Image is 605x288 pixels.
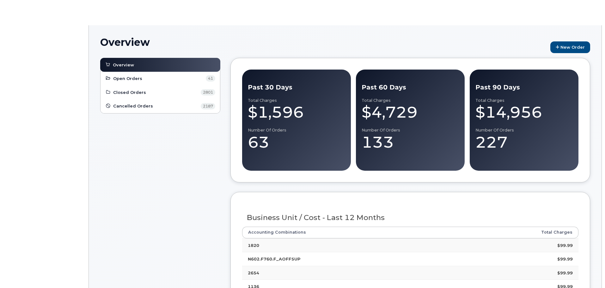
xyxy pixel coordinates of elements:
div: Number of Orders [475,128,573,133]
strong: 1820 [248,243,259,248]
a: Cancelled Orders 2187 [105,102,215,110]
div: 63 [248,133,345,152]
a: Open Orders 41 [105,75,215,82]
h3: Business Unit / Cost - Last 12 Months [247,214,574,222]
div: Past 60 Days [362,83,459,92]
span: Cancelled Orders [113,103,153,109]
strong: 2654 [248,270,259,275]
div: 133 [362,133,459,152]
h1: Overview [100,37,547,48]
div: $14,956 [475,103,573,122]
span: 2801 [201,89,215,95]
div: Total Charges [362,98,459,103]
div: $1,596 [248,103,345,122]
th: Accounting Combinations [242,227,458,238]
div: Number of Orders [248,128,345,133]
span: 41 [206,75,215,82]
div: Total Charges [475,98,573,103]
div: $4,729 [362,103,459,122]
div: Past 30 Days [248,83,345,92]
span: Closed Orders [113,89,146,95]
strong: N602.F760.F_AOFFSUP [248,256,301,261]
strong: $99.99 [557,256,573,261]
div: Total Charges [248,98,345,103]
strong: $99.99 [557,270,573,275]
a: Overview [105,61,216,69]
div: Number of Orders [362,128,459,133]
div: 227 [475,133,573,152]
strong: $99.99 [557,243,573,248]
span: Open Orders [113,76,142,82]
span: 2187 [201,103,215,109]
a: New Order [550,41,590,53]
div: Past 90 Days [475,83,573,92]
span: Overview [113,62,134,68]
a: Closed Orders 2801 [105,89,215,96]
th: Total Charges [457,227,578,238]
